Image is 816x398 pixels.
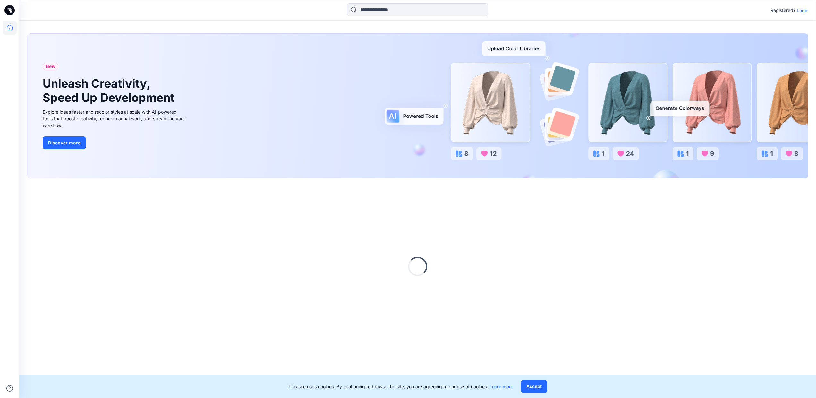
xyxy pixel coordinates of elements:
[46,63,55,70] span: New
[288,383,513,390] p: This site uses cookies. By continuing to browse the site, you are agreeing to our use of cookies.
[43,136,187,149] a: Discover more
[770,6,795,14] p: Registered?
[521,380,547,393] button: Accept
[43,136,86,149] button: Discover more
[43,77,177,104] h1: Unleash Creativity, Speed Up Development
[797,7,808,14] p: Login
[43,108,187,129] div: Explore ideas faster and recolor styles at scale with AI-powered tools that boost creativity, red...
[489,384,513,389] a: Learn more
